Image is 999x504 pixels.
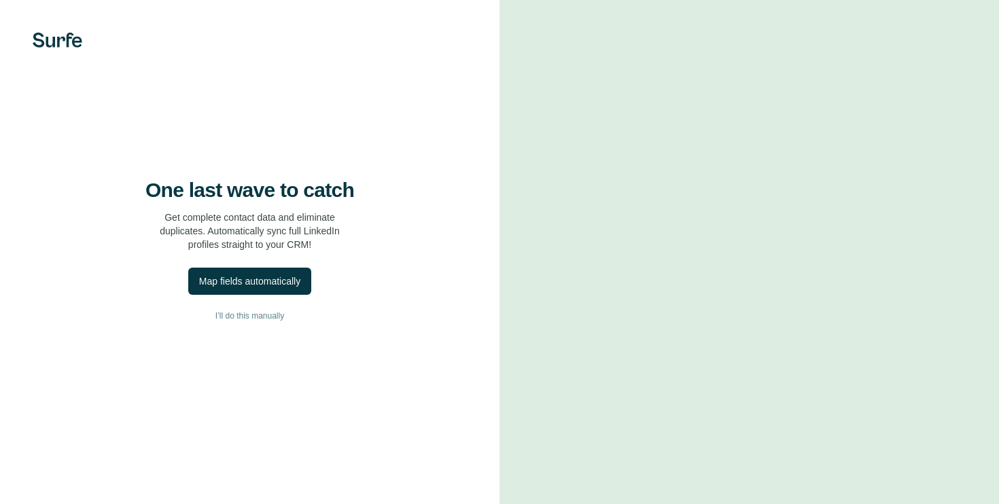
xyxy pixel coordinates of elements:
button: I’ll do this manually [27,306,472,326]
h4: One last wave to catch [145,178,354,202]
img: Surfe's logo [33,33,82,48]
p: Get complete contact data and eliminate duplicates. Automatically sync full LinkedIn profiles str... [160,211,340,251]
div: Map fields automatically [199,274,300,288]
span: I’ll do this manually [215,310,284,322]
button: Map fields automatically [188,268,311,295]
